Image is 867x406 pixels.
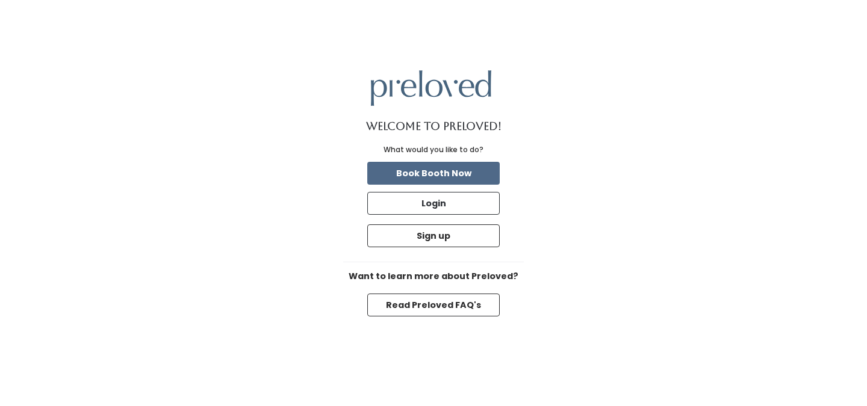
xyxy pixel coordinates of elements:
img: preloved logo [371,70,491,106]
button: Read Preloved FAQ's [367,294,500,316]
a: Sign up [365,222,502,250]
h1: Welcome to Preloved! [366,120,502,132]
a: Login [365,189,502,217]
button: Book Booth Now [367,162,500,185]
h6: Want to learn more about Preloved? [343,272,524,281]
button: Sign up [367,224,500,247]
div: What would you like to do? [384,144,483,155]
button: Login [367,192,500,215]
